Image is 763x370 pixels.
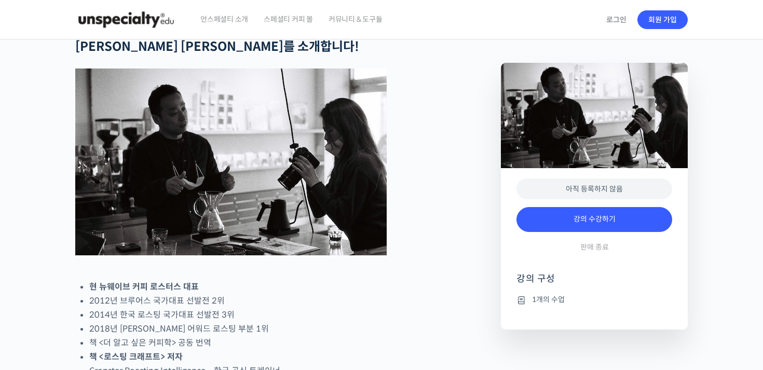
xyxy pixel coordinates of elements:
li: 책 <더 알고 싶은 커피학> 공동 번역 [89,336,446,350]
span: 판매 종료 [580,242,609,252]
a: 강의 수강하기 [516,207,672,232]
strong: [PERSON_NAME] [PERSON_NAME]를 소개합니다 [75,39,355,54]
strong: 책 <로스팅 크래프트> 저자 [89,351,183,362]
li: 2012년 브루어스 국가대표 선발전 2위 [89,294,446,308]
li: 2018년 [PERSON_NAME] 어워드 로스팅 부분 1위 [89,322,446,336]
h2: ! [75,39,446,54]
li: 2014년 한국 로스팅 국가대표 선발전 3위 [89,308,446,322]
div: 아직 등록하지 않음 [516,179,672,200]
li: 1개의 수업 [516,294,672,306]
h4: 강의 구성 [516,272,672,293]
strong: 현 뉴웨이브 커피 로스터스 대표 [89,281,199,292]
